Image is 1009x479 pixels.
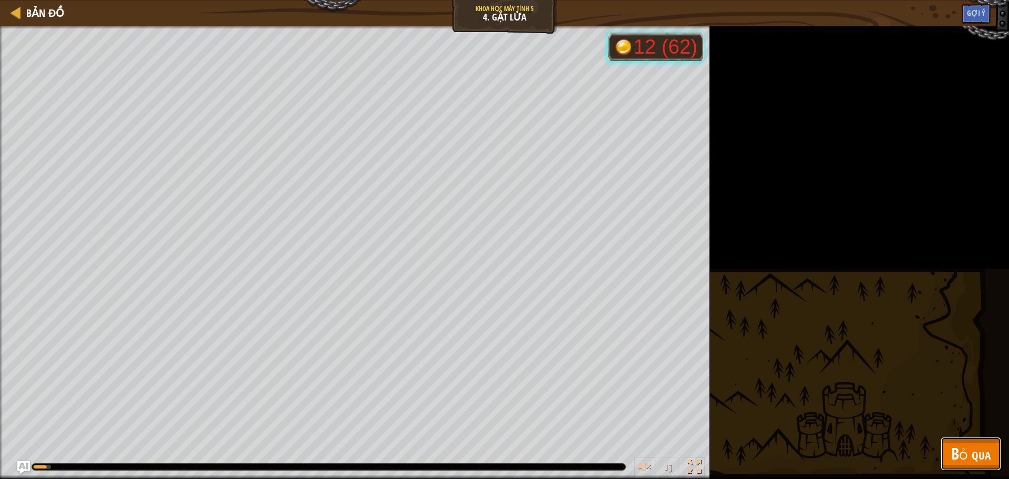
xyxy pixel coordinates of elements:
[633,37,697,57] div: 12 (62)
[967,8,985,18] span: Gợi ý
[17,461,30,474] button: Ask AI
[951,443,991,464] span: Bỏ qua
[634,457,655,479] button: Tùy chỉnh âm lượng
[21,6,64,20] a: Bản đồ
[663,459,673,475] span: ♫
[26,6,64,20] span: Bản đồ
[608,33,703,61] div: Team 'humans' has 12 now of 62 gold earned.
[661,457,678,479] button: ♫
[684,457,705,479] button: Bật tắt chế độ toàn màn hình
[941,437,1001,471] button: Bỏ qua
